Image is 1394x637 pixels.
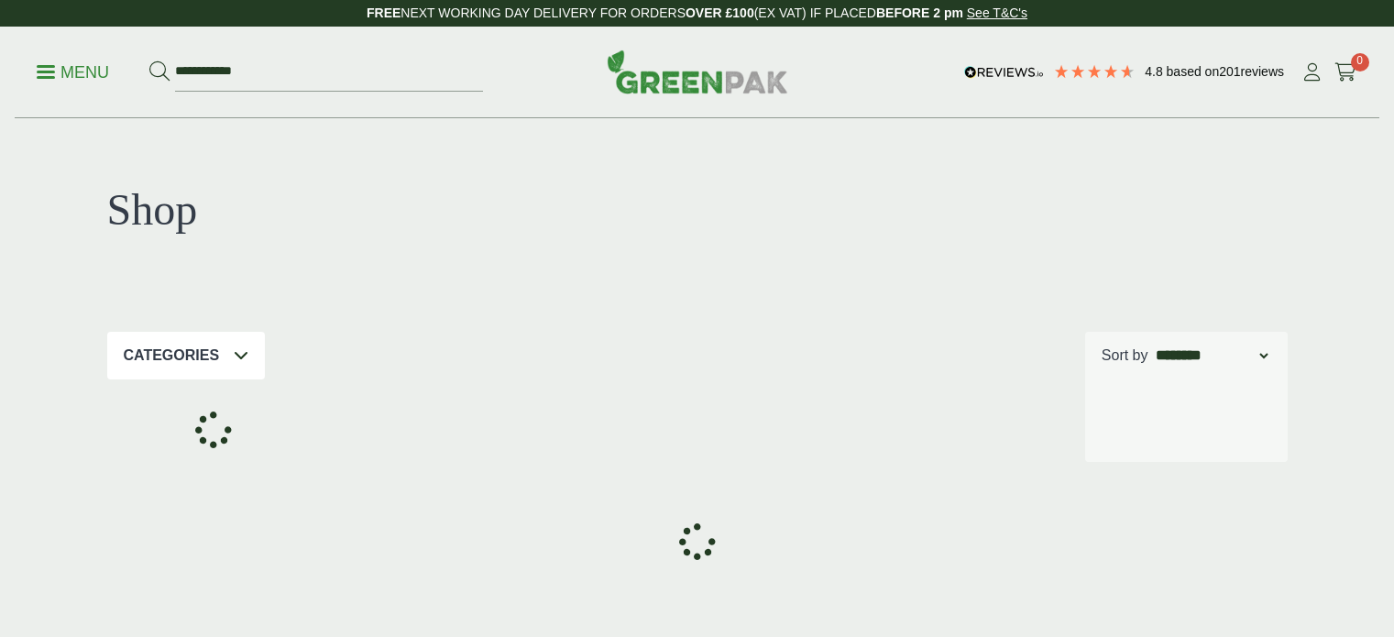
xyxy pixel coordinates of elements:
[1053,63,1136,80] div: 4.79 Stars
[1219,64,1240,79] span: 201
[967,5,1027,20] a: See T&C's
[1102,345,1148,367] p: Sort by
[1152,345,1271,367] select: Shop order
[37,61,109,80] a: Menu
[107,183,697,236] h1: Shop
[964,66,1044,79] img: REVIEWS.io
[1301,63,1323,82] i: My Account
[607,49,788,93] img: GreenPak Supplies
[1167,64,1220,79] span: Based on
[1334,59,1357,86] a: 0
[1351,53,1369,71] span: 0
[1145,64,1166,79] span: 4.8
[37,61,109,83] p: Menu
[686,5,754,20] strong: OVER £100
[1334,63,1357,82] i: Cart
[1241,64,1284,79] span: reviews
[876,5,963,20] strong: BEFORE 2 pm
[124,345,220,367] p: Categories
[367,5,401,20] strong: FREE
